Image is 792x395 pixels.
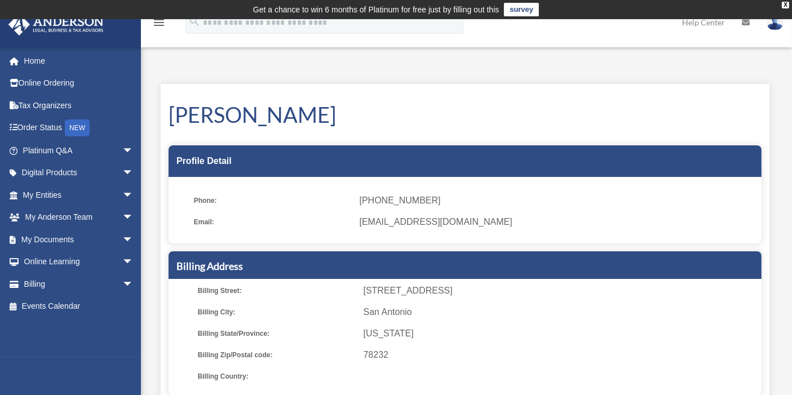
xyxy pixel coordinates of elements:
span: [EMAIL_ADDRESS][DOMAIN_NAME] [360,214,754,230]
a: Events Calendar [8,295,151,318]
span: Billing Zip/Postal code: [198,347,356,363]
span: [US_STATE] [364,326,758,341]
h1: [PERSON_NAME] [169,100,762,130]
a: Platinum Q&Aarrow_drop_down [8,139,151,162]
span: 78232 [364,347,758,363]
a: Online Learningarrow_drop_down [8,251,151,273]
span: [PHONE_NUMBER] [360,193,754,208]
span: Billing City: [198,304,356,320]
a: Digital Productsarrow_drop_down [8,162,151,184]
span: arrow_drop_down [122,206,145,229]
img: Anderson Advisors Platinum Portal [5,14,107,35]
span: [STREET_ADDRESS] [364,283,758,299]
span: Billing Street: [198,283,356,299]
span: arrow_drop_down [122,184,145,207]
span: arrow_drop_down [122,228,145,251]
span: arrow_drop_down [122,273,145,296]
a: My Anderson Teamarrow_drop_down [8,206,151,229]
div: Get a chance to win 6 months of Platinum for free just by filling out this [253,3,499,16]
span: Billing State/Province: [198,326,356,341]
i: menu [152,16,166,29]
a: Billingarrow_drop_down [8,273,151,295]
span: Billing Country: [198,369,356,384]
a: Tax Organizers [8,94,151,117]
span: arrow_drop_down [122,162,145,185]
a: menu [152,20,166,29]
a: My Entitiesarrow_drop_down [8,184,151,206]
a: Home [8,50,151,72]
a: My Documentsarrow_drop_down [8,228,151,251]
span: arrow_drop_down [122,139,145,162]
span: San Antonio [364,304,758,320]
a: survey [504,3,539,16]
span: Phone: [194,193,352,208]
span: Email: [194,214,352,230]
div: Profile Detail [169,145,762,177]
a: Online Ordering [8,72,151,95]
i: search [188,15,201,28]
img: User Pic [767,14,784,30]
div: close [782,2,789,8]
div: NEW [65,119,90,136]
a: Order StatusNEW [8,117,151,140]
span: arrow_drop_down [122,251,145,274]
h5: Billing Address [176,259,754,273]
